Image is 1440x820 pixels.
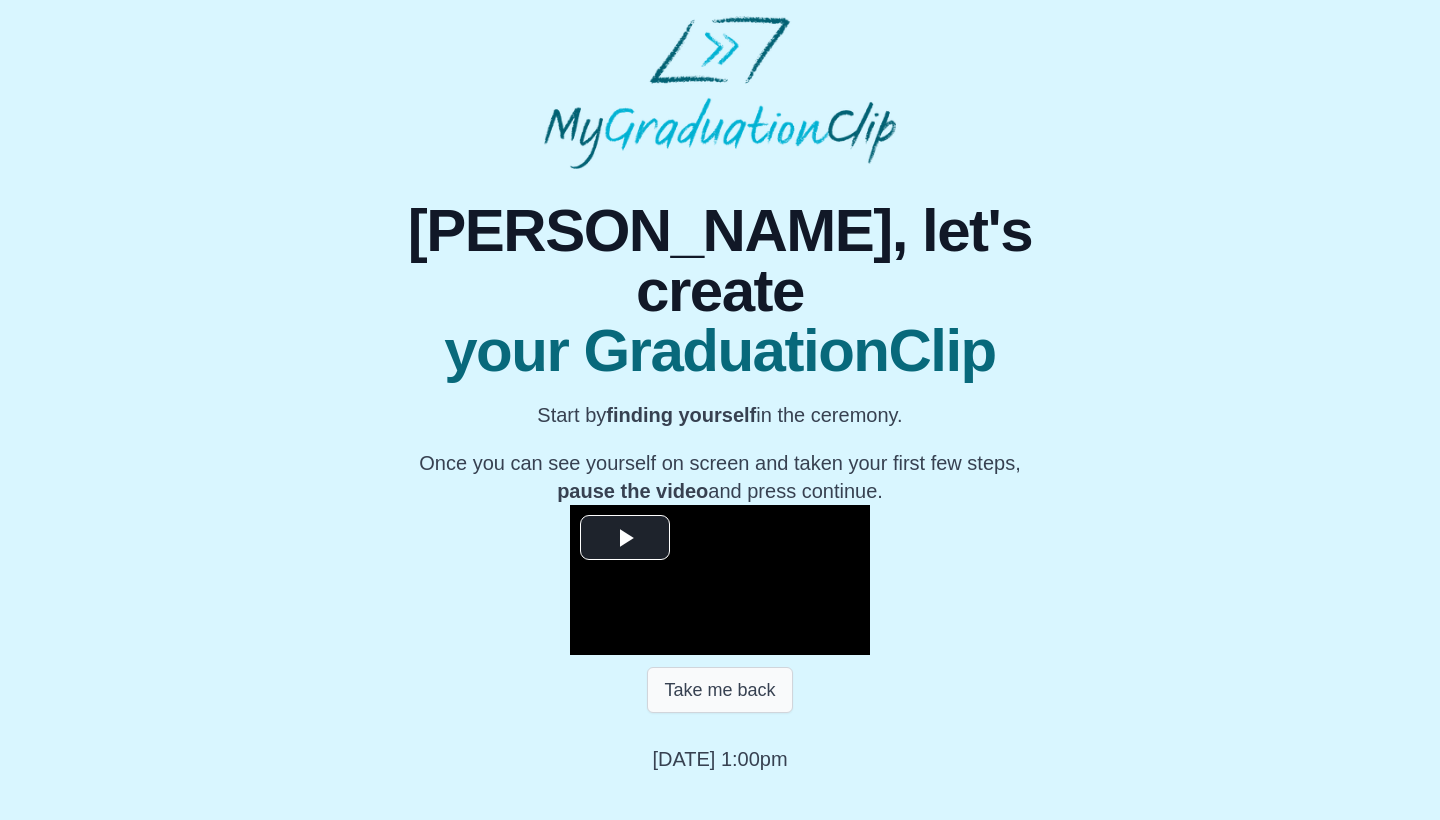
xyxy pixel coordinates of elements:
[360,449,1080,505] p: Once you can see yourself on screen and taken your first few steps, and press continue.
[570,505,870,655] div: Video Player
[652,745,787,773] p: [DATE] 1:00pm
[557,480,708,502] b: pause the video
[544,16,896,169] img: MyGraduationClip
[606,404,756,426] b: finding yourself
[647,667,792,713] button: Take me back
[360,201,1080,321] span: [PERSON_NAME], let's create
[360,321,1080,381] span: your GraduationClip
[580,515,670,560] button: Play Video
[360,401,1080,429] p: Start by in the ceremony.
